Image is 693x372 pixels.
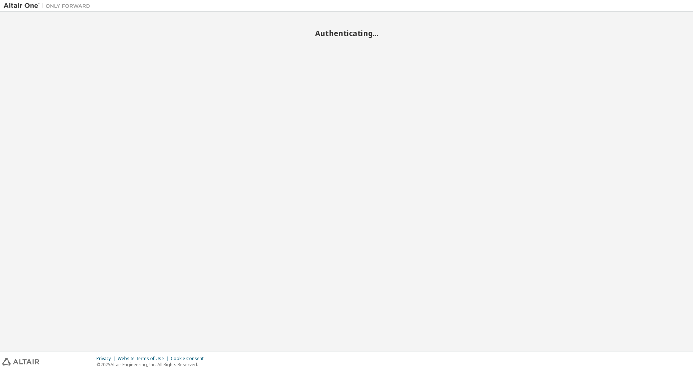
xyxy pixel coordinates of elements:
[171,356,208,362] div: Cookie Consent
[96,356,118,362] div: Privacy
[96,362,208,368] p: © 2025 Altair Engineering, Inc. All Rights Reserved.
[2,358,39,366] img: altair_logo.svg
[4,2,94,9] img: Altair One
[4,29,689,38] h2: Authenticating...
[118,356,171,362] div: Website Terms of Use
